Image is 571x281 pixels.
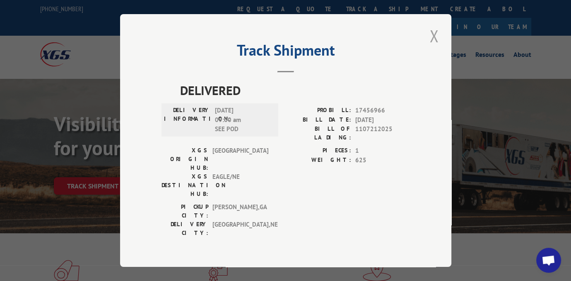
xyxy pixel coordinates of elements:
[161,220,208,237] label: DELIVERY CITY:
[355,106,410,115] span: 17456966
[212,172,268,198] span: EAGLE/NE
[161,146,208,172] label: XGS ORIGIN HUB:
[286,115,351,125] label: BILL DATE:
[212,146,268,172] span: [GEOGRAPHIC_DATA]
[286,155,351,165] label: WEIGHT:
[355,115,410,125] span: [DATE]
[355,146,410,156] span: 1
[161,203,208,220] label: PICKUP CITY:
[180,81,410,100] span: DELIVERED
[212,203,268,220] span: [PERSON_NAME] , GA
[212,220,268,237] span: [GEOGRAPHIC_DATA] , NE
[536,248,561,273] a: Open chat
[286,146,351,156] label: PIECES:
[427,24,441,47] button: Close modal
[161,172,208,198] label: XGS DESTINATION HUB:
[355,155,410,165] span: 625
[164,106,211,134] label: DELIVERY INFORMATION:
[161,44,410,60] h2: Track Shipment
[286,125,351,142] label: BILL OF LADING:
[286,106,351,115] label: PROBILL:
[215,106,271,134] span: [DATE] 09:00 am SEE POD
[355,125,410,142] span: 1107212025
